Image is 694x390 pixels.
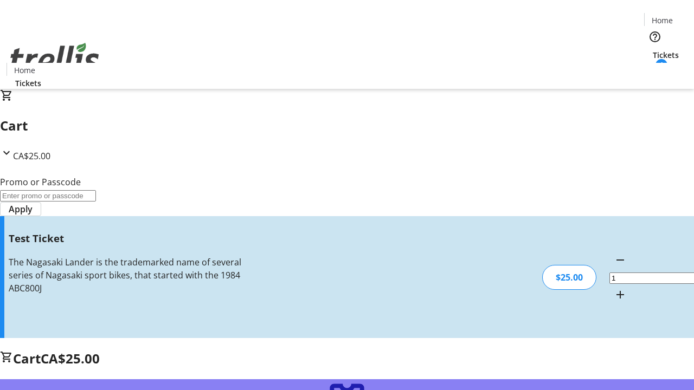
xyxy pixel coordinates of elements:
div: $25.00 [542,265,596,290]
button: Decrement by one [609,249,631,271]
span: Home [14,64,35,76]
a: Tickets [644,49,687,61]
img: Orient E2E Organization IbkTnu1oJc's Logo [7,31,103,85]
button: Help [644,26,666,48]
span: Home [652,15,673,26]
a: Home [645,15,679,26]
div: The Nagasaki Lander is the trademarked name of several series of Nagasaki sport bikes, that start... [9,256,246,295]
span: Apply [9,203,33,216]
h3: Test Ticket [9,231,246,246]
span: Tickets [15,77,41,89]
button: Increment by one [609,284,631,305]
a: Home [7,64,42,76]
button: Cart [644,61,666,82]
a: Tickets [7,77,50,89]
span: Tickets [653,49,679,61]
span: CA$25.00 [13,150,50,162]
span: CA$25.00 [41,349,100,367]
